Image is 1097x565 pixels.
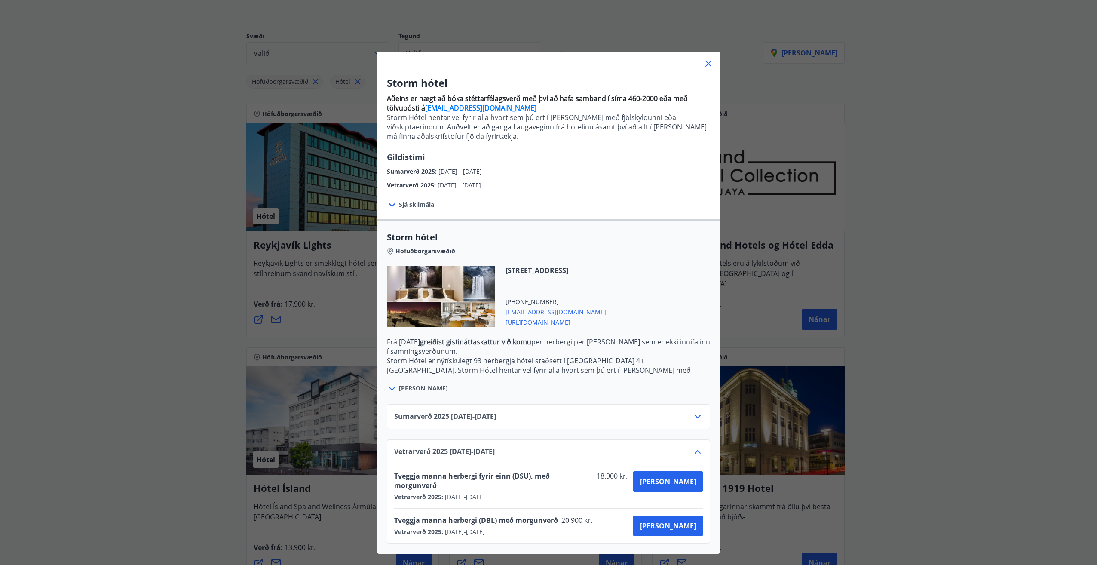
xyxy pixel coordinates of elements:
span: [PERSON_NAME] [640,477,696,486]
span: [DATE] - [DATE] [438,181,481,189]
span: Sjá skilmála [399,200,434,209]
span: Sumarverð 2025 : [387,167,438,175]
span: Höfuðborgarsvæðið [395,247,455,255]
span: [PERSON_NAME] [399,384,448,393]
span: 18.900 kr. [593,471,630,490]
p: Frá [DATE] per herbergi per [PERSON_NAME] sem er ekki innifalinn í samningsverðunum. [387,337,710,356]
span: Storm hótel [387,231,710,243]
span: Tveggja manna herbergi (DBL) með morgunverð [394,516,558,525]
span: [DATE] - [DATE] [438,167,482,175]
span: 20.900 kr. [558,516,594,525]
span: Gildistími [387,152,425,162]
span: Tveggja manna herbergi fyrir einn (DSU), með morgunverð [394,471,593,490]
span: [DATE] - [DATE] [443,528,485,536]
button: [PERSON_NAME] [633,516,703,536]
span: Vetrarverð 2025 : [387,181,438,189]
span: [EMAIL_ADDRESS][DOMAIN_NAME] [506,306,606,316]
span: Vetrarverð 2025 : [394,493,443,501]
span: Vetrarverð 2025 [DATE] - [DATE] [394,447,495,457]
span: [PERSON_NAME] [640,521,696,531]
span: [URL][DOMAIN_NAME] [506,316,606,327]
span: [DATE] - [DATE] [443,493,485,501]
button: [PERSON_NAME] [633,471,703,492]
p: Storm Hótel hentar vel fyrir alla hvort sem þú ert í [PERSON_NAME] með fjölskyldunni eða viðskipt... [387,113,710,141]
span: [PHONE_NUMBER] [506,298,606,306]
p: Storm Hótel er nýtískulegt 93 herbergja hótel staðsett í [GEOGRAPHIC_DATA] 4 í [GEOGRAPHIC_DATA].... [387,356,710,394]
span: Sumarverð 2025 [DATE] - [DATE] [394,411,496,422]
strong: greiðist gistináttaskattur við komu [420,337,531,347]
span: Vetrarverð 2025 : [394,528,443,536]
h3: Storm hótel [387,76,710,90]
span: [STREET_ADDRESS] [506,266,606,275]
strong: Aðeins er hægt að bóka stéttarfélagsverð með því að hafa samband í síma 460-2000 eða með tölvupós... [387,94,688,113]
a: [EMAIL_ADDRESS][DOMAIN_NAME] [425,103,536,113]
